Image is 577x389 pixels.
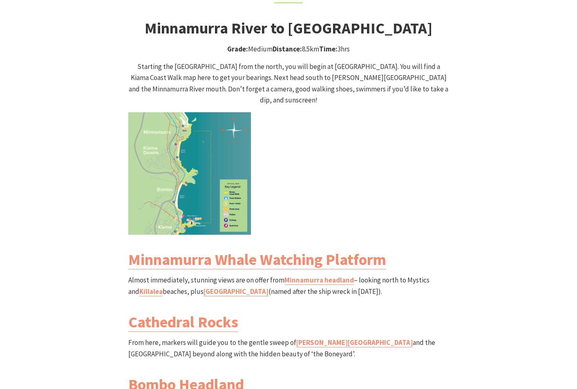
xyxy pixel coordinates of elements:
[273,44,302,53] strong: Distance:
[128,44,449,55] p: Medium 8.5km 3hrs
[227,44,248,53] strong: Grade:
[128,337,449,359] p: From here, markers will guide you to the gentle sweep of and the [GEOGRAPHIC_DATA] beyond along w...
[128,61,449,106] p: Starting the [GEOGRAPHIC_DATA] from the north, you will begin at [GEOGRAPHIC_DATA]. You will find...
[204,287,268,296] a: [GEOGRAPHIC_DATA]
[284,276,354,285] a: Minnamurra headland
[128,250,386,269] a: Minnamurra Whale Watching Platform
[319,44,338,53] strong: Time:
[128,275,449,297] p: Almost immediately, stunning views are on offer from – looking north to Mystics and beaches, plus...
[128,312,238,332] a: Cathedral Rocks
[128,112,251,235] img: Kiama Coast Walk North Section
[296,338,413,347] a: [PERSON_NAME][GEOGRAPHIC_DATA]
[145,18,432,38] strong: Minnamurra River to [GEOGRAPHIC_DATA]
[139,287,163,296] a: Killalea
